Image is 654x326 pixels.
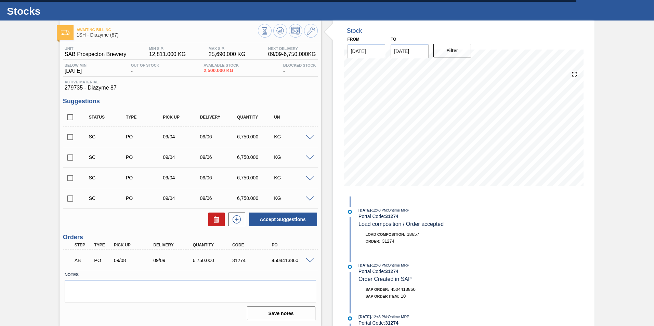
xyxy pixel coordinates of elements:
[63,98,318,105] h3: Suggestions
[205,213,225,226] div: Delete Suggestions
[249,213,317,226] button: Accept Suggestions
[161,154,202,160] div: 09/04/2025
[124,154,166,160] div: Purchase order
[198,154,240,160] div: 09/06/2025
[385,214,398,219] strong: 31274
[77,32,258,38] span: 1SH - Diazyme (87)
[272,175,314,180] div: KG
[371,208,387,212] span: - 12:43 PM
[235,195,277,201] div: 6,750.000
[366,239,380,243] span: Order :
[204,68,239,73] span: 2,500.000 KG
[235,154,277,160] div: 6,750.000
[391,37,396,42] label: to
[348,265,352,269] img: atual
[273,24,287,38] button: Update Chart
[124,195,166,201] div: Purchase order
[348,44,385,58] input: mm/dd/yyyy
[161,175,202,180] div: 09/04/2025
[385,320,398,326] strong: 31274
[131,63,159,67] span: Out Of Stock
[191,243,235,247] div: Quantity
[382,239,394,244] span: 31274
[73,243,93,247] div: Step
[112,243,156,247] div: Pick up
[75,258,92,263] p: AB
[77,28,258,32] span: Awaiting Billing
[358,315,371,319] span: [DATE]
[358,214,521,219] div: Portal Code:
[272,154,314,160] div: KG
[387,315,409,319] span: : Ontime MRP
[391,287,415,292] span: 4504413860
[209,46,246,51] span: MAX S.P.
[433,44,471,57] button: Filter
[65,63,87,67] span: Below Min
[347,27,362,35] div: Stock
[387,208,409,212] span: : Ontime MRP
[358,263,371,267] span: [DATE]
[268,51,316,57] span: 09/09 - 6,750.000 KG
[129,63,161,74] div: -
[149,46,186,51] span: MIN S.P.
[268,46,316,51] span: Next Delivery
[7,7,128,15] h1: Stocks
[258,24,272,38] button: Stocks Overview
[272,134,314,139] div: KG
[65,46,127,51] span: Unit
[270,243,314,247] div: PO
[366,294,399,298] span: SAP Order Item:
[270,258,314,263] div: 4504413860
[198,195,240,201] div: 09/06/2025
[65,270,316,280] label: Notes
[209,51,246,57] span: 25,690.000 KG
[92,243,113,247] div: Type
[385,269,398,274] strong: 31274
[235,175,277,180] div: 6,750.000
[401,294,406,299] span: 10
[366,287,389,291] span: SAP Order:
[282,63,318,74] div: -
[124,115,166,120] div: Type
[191,258,235,263] div: 6,750.000
[245,212,318,227] div: Accept Suggestions
[348,316,352,321] img: atual
[204,63,239,67] span: Available Stock
[247,307,315,320] button: Save notes
[87,154,129,160] div: Suggestion Created
[124,175,166,180] div: Purchase order
[124,134,166,139] div: Purchase order
[63,234,318,241] h3: Orders
[65,85,316,91] span: 279735 - Diazyme 87
[371,263,387,267] span: - 12:43 PM
[231,243,275,247] div: Code
[65,51,127,57] span: SAB Prospecton Brewery
[358,221,444,227] span: Load composition / Order accepted
[152,258,196,263] div: 09/09/2025
[225,213,245,226] div: New suggestion
[198,115,240,120] div: Delivery
[272,195,314,201] div: KG
[87,175,129,180] div: Suggestion Created
[161,115,202,120] div: Pick up
[348,210,352,214] img: atual
[73,253,93,268] div: Awaiting Billing
[235,134,277,139] div: 6,750.000
[358,208,371,212] span: [DATE]
[65,68,87,74] span: [DATE]
[407,232,419,237] span: 18657
[391,44,429,58] input: mm/dd/yyyy
[198,134,240,139] div: 09/06/2025
[87,195,129,201] div: Suggestion Created
[371,315,387,319] span: - 12:43 PM
[366,232,405,236] span: Load Composition :
[272,115,314,120] div: UN
[348,37,359,42] label: From
[152,243,196,247] div: Delivery
[161,134,202,139] div: 09/04/2025
[235,115,277,120] div: Quantity
[387,263,409,267] span: : Ontime MRP
[87,134,129,139] div: Suggestion Created
[358,276,412,282] span: Order Created in SAP
[283,63,316,67] span: Blocked Stock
